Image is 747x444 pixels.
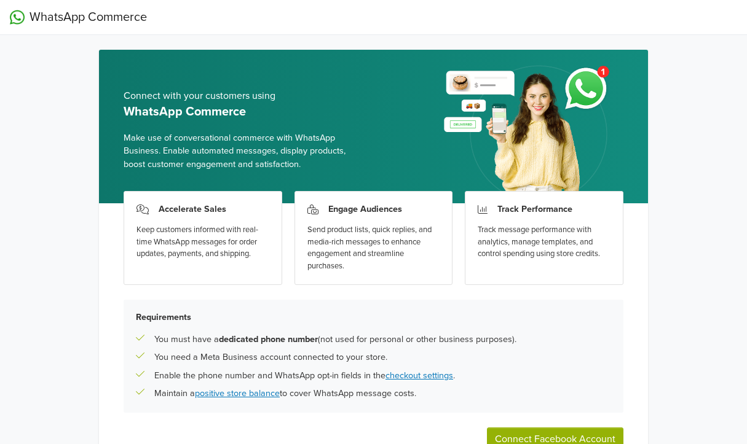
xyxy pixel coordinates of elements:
div: Track message performance with analytics, manage templates, and control spending using store cred... [478,224,611,260]
p: You need a Meta Business account connected to your store. [154,351,387,364]
span: WhatsApp Commerce [30,8,147,26]
a: checkout settings [385,370,453,381]
h5: Connect with your customers using [124,90,364,102]
h5: WhatsApp Commerce [124,104,364,119]
a: positive store balance [195,388,280,399]
img: whatsapp_setup_banner [433,58,623,203]
p: Enable the phone number and WhatsApp opt-in fields in the . [154,369,455,383]
b: dedicated phone number [219,334,318,345]
p: Maintain a to cover WhatsApp message costs. [154,387,416,400]
p: You must have a (not used for personal or other business purposes). [154,333,516,346]
h3: Track Performance [497,204,572,214]
h3: Engage Audiences [328,204,402,214]
h3: Accelerate Sales [159,204,226,214]
div: Send product lists, quick replies, and media-rich messages to enhance engagement and streamline p... [307,224,440,272]
span: Make use of conversational commerce with WhatsApp Business. Enable automated messages, display pr... [124,131,364,171]
div: Keep customers informed with real-time WhatsApp messages for order updates, payments, and shipping. [136,224,269,260]
h5: Requirements [136,312,611,322]
img: WhatsApp [10,10,25,25]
